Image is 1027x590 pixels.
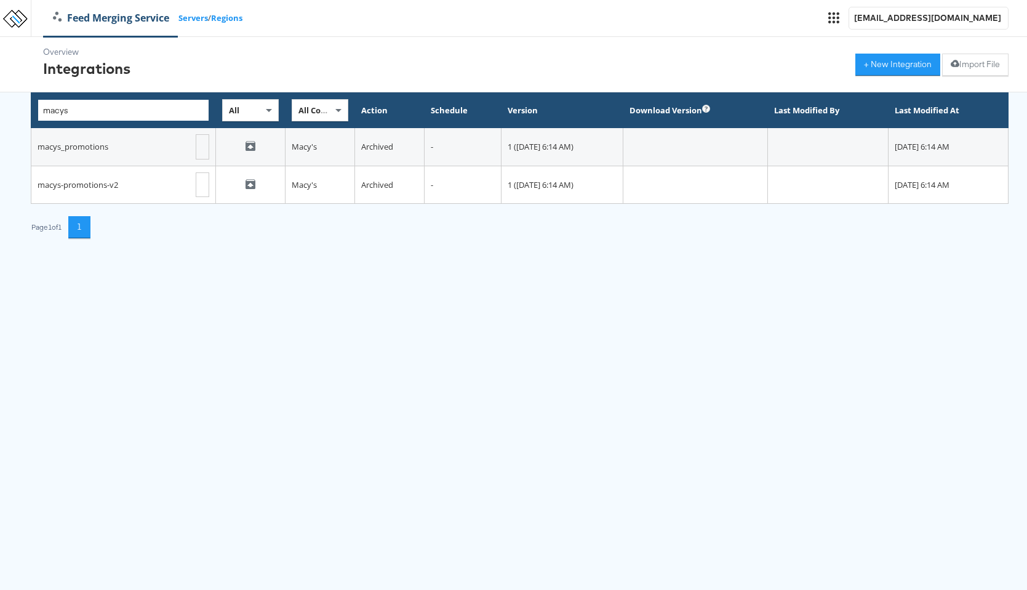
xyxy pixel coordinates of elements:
td: Archived [354,166,424,204]
div: - [431,179,495,191]
input: Integration Name [38,99,209,121]
a: Servers [178,12,208,24]
th: Version [501,93,623,128]
th: Action [354,93,424,128]
td: 1 ([DATE] 6:14 AM) [501,128,623,166]
button: + New Integration [855,54,940,76]
div: macys-promotions-v2 [38,179,118,191]
td: [DATE] 6:14 AM [889,166,1009,204]
th: Last Modified At [889,93,1009,128]
span: All Companies [298,105,355,116]
div: Integrations [43,58,130,79]
div: Overview [43,46,130,58]
td: 1 ([DATE] 6:14 AM) [501,166,623,204]
button: 1 [68,216,90,238]
button: Import File [942,54,1009,76]
div: Page 1 of 1 [31,223,62,232]
div: / [44,11,242,25]
div: [EMAIL_ADDRESS][DOMAIN_NAME] [854,12,1003,24]
span: All [229,105,239,116]
a: Regions [211,12,242,24]
a: Feed Merging Service [44,11,178,25]
td: [DATE] 6:14 AM [889,128,1009,166]
div: - [431,141,495,153]
div: macys_promotions [38,141,108,153]
td: Macy's [285,166,354,204]
div: Download Version [629,105,702,116]
td: Archived [354,128,424,166]
th: Last Modified By [767,93,888,128]
td: Macy's [285,128,354,166]
th: Schedule [424,93,501,128]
